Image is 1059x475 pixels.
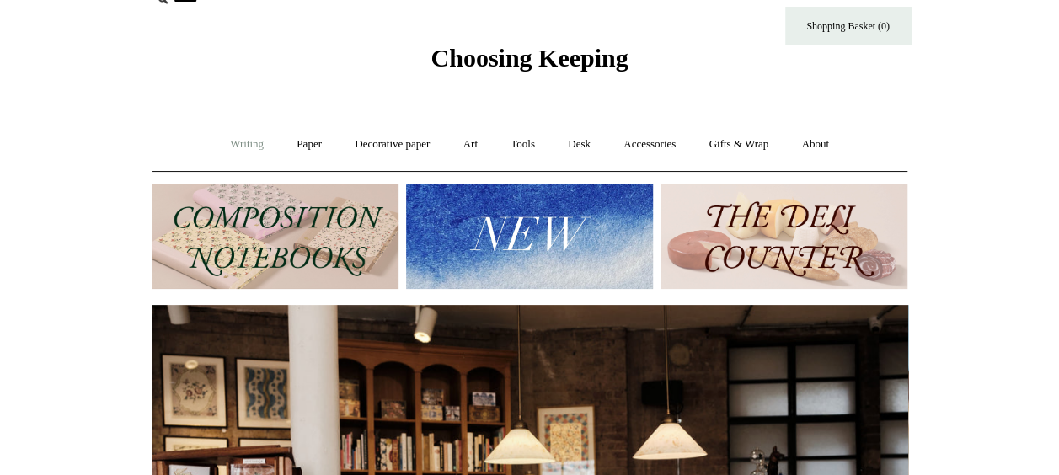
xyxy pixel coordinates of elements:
a: Choosing Keeping [431,57,628,69]
span: Choosing Keeping [431,44,628,72]
a: Decorative paper [340,122,445,167]
a: Gifts & Wrap [693,122,784,167]
img: New.jpg__PID:f73bdf93-380a-4a35-bcfe-7823039498e1 [406,184,653,289]
a: Accessories [608,122,691,167]
a: Shopping Basket (0) [785,7,912,45]
a: Tools [495,122,550,167]
img: The Deli Counter [661,184,907,289]
a: Writing [215,122,279,167]
a: About [786,122,844,167]
a: Art [448,122,493,167]
a: Desk [553,122,606,167]
a: Paper [281,122,337,167]
img: 202302 Composition ledgers.jpg__PID:69722ee6-fa44-49dd-a067-31375e5d54ec [152,184,398,289]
